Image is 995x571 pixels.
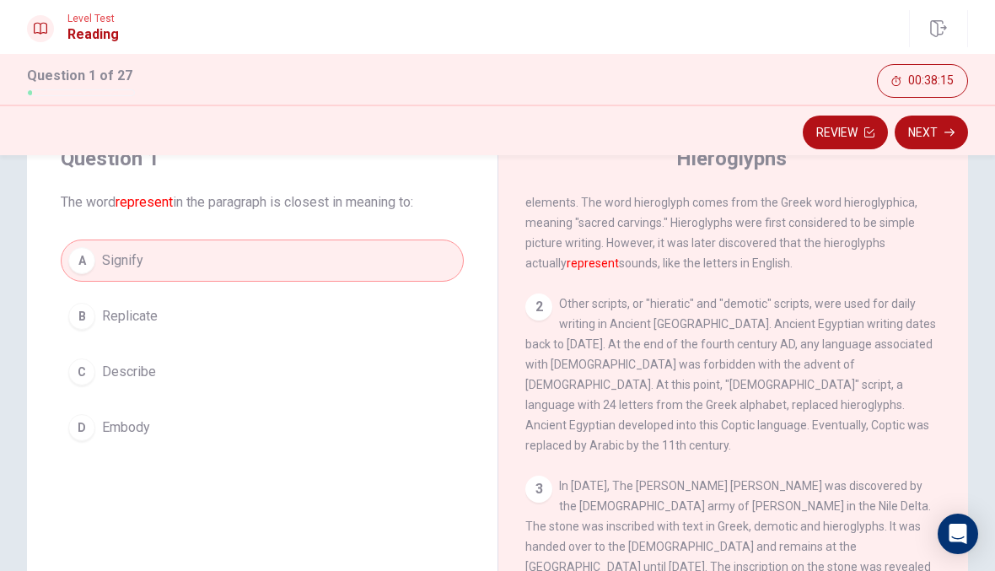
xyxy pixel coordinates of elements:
div: C [68,358,95,385]
font: represent [567,256,619,270]
button: CDescribe [61,351,464,393]
font: represent [116,194,173,210]
span: Signify [102,250,143,271]
h1: Question 1 of 27 [27,66,135,86]
button: 00:38:15 [877,64,968,98]
span: Other scripts, or "hieratic" and "demotic" scripts, were used for daily writing in Ancient [GEOGR... [525,297,936,452]
div: D [68,414,95,441]
span: Embody [102,417,150,438]
span: The word in the paragraph is closest in meaning to: [61,192,464,213]
div: 3 [525,476,552,503]
div: Open Intercom Messenger [938,514,978,554]
span: Describe [102,362,156,382]
span: Level Test [67,13,119,24]
span: 00:38:15 [908,74,954,88]
button: BReplicate [61,295,464,337]
div: B [68,303,95,330]
button: Review [803,116,888,149]
h4: Hieroglyphs [676,145,787,172]
button: ASignify [61,240,464,282]
div: A [68,247,95,274]
h4: Question 1 [61,145,464,172]
h1: Reading [67,24,119,45]
div: 2 [525,294,552,321]
button: DEmbody [61,407,464,449]
span: Replicate [102,306,158,326]
button: Next [895,116,968,149]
